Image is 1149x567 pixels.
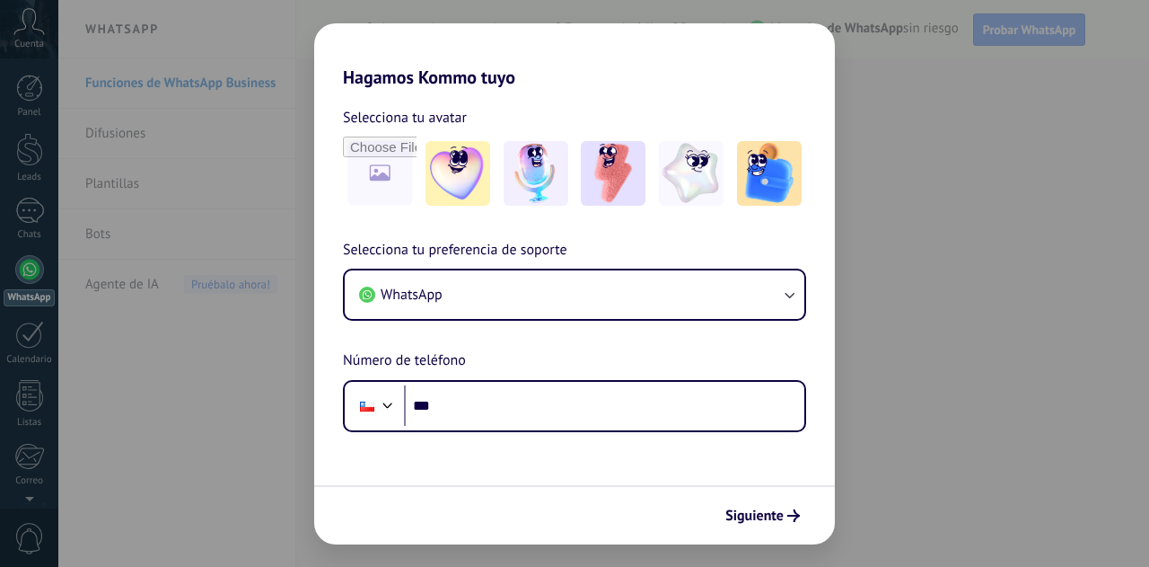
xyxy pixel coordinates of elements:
[425,141,490,206] img: -1.jpeg
[314,23,835,88] h2: Hagamos Kommo tuyo
[381,286,443,304] span: WhatsApp
[343,350,466,373] span: Número de teléfono
[504,141,568,206] img: -2.jpeg
[350,387,384,425] div: Chile: + 56
[725,509,784,522] span: Siguiente
[343,239,567,262] span: Selecciona tu preferencia de soporte
[343,106,467,129] span: Selecciona tu avatar
[717,501,808,531] button: Siguiente
[581,141,645,206] img: -3.jpeg
[345,270,804,319] button: WhatsApp
[659,141,724,206] img: -4.jpeg
[737,141,802,206] img: -5.jpeg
